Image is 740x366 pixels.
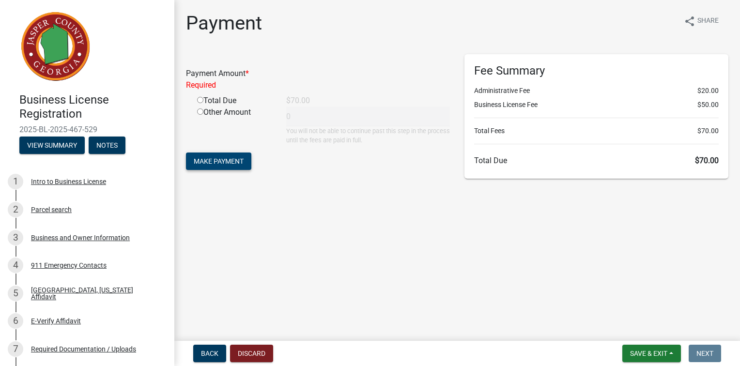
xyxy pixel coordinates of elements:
li: Total Fees [474,126,719,136]
div: Payment Amount [179,68,457,91]
button: Back [193,345,226,362]
li: Business License Fee [474,100,719,110]
span: Make Payment [194,157,244,165]
div: Total Due [190,95,279,107]
div: [GEOGRAPHIC_DATA], [US_STATE] Affidavit [31,287,159,300]
button: Notes [89,137,125,154]
span: Save & Exit [630,350,667,357]
span: $70.00 [697,126,719,136]
span: $20.00 [697,86,719,96]
h4: Business License Registration [19,93,167,121]
div: 7 [8,341,23,357]
span: Next [696,350,713,357]
div: Other Amount [190,107,279,145]
div: 911 Emergency Contacts [31,262,107,269]
div: 5 [8,286,23,301]
span: $50.00 [697,100,719,110]
wm-modal-confirm: Notes [89,142,125,150]
li: Administrative Fee [474,86,719,96]
div: Required [186,79,450,91]
button: View Summary [19,137,85,154]
i: share [684,15,695,27]
wm-modal-confirm: Summary [19,142,85,150]
div: Required Documentation / Uploads [31,346,136,352]
div: Intro to Business License [31,178,106,185]
div: Business and Owner Information [31,234,130,241]
div: E-Verify Affidavit [31,318,81,324]
span: Back [201,350,218,357]
div: 4 [8,258,23,273]
button: shareShare [676,12,726,30]
h1: Payment [186,12,262,35]
img: Jasper County, Georgia [19,10,92,83]
span: 2025-BL-2025-467-529 [19,125,155,134]
button: Next [689,345,721,362]
div: 1 [8,174,23,189]
button: Discard [230,345,273,362]
div: 2 [8,202,23,217]
button: Make Payment [186,152,251,170]
div: 3 [8,230,23,245]
div: Parcel search [31,206,72,213]
h6: Fee Summary [474,64,719,78]
div: 6 [8,313,23,329]
h6: Total Due [474,156,719,165]
span: Share [697,15,719,27]
button: Save & Exit [622,345,681,362]
span: $70.00 [695,156,719,165]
